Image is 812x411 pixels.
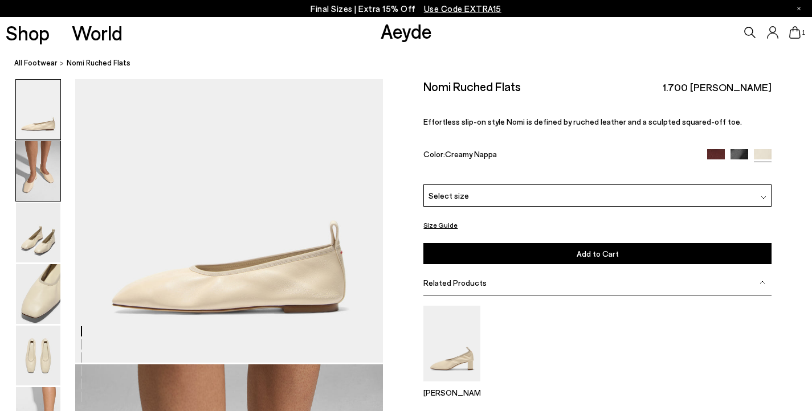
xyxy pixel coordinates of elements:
p: [PERSON_NAME] [423,388,480,397]
span: Select size [429,190,469,202]
a: 1 [789,26,801,39]
h2: Nomi Ruched Flats [423,79,521,93]
a: All Footwear [14,57,58,69]
span: 1 [801,30,806,36]
a: Shop [6,23,50,43]
img: Nomi Ruched Flats - Image 1 [16,80,60,139]
span: Add to Cart [577,249,619,258]
img: Nomi Ruched Flats - Image 2 [16,141,60,201]
button: Size Guide [423,218,458,232]
p: Effortless slip-on style Nomi is defined by ruched leather and a sculpted squared-off toe. [423,117,771,126]
img: Nomi Ruched Flats - Image 5 [16,326,60,385]
p: Final Sizes | Extra 15% Off [311,2,501,16]
a: Aeyde [381,19,432,43]
a: Narissa Ruched Pumps [PERSON_NAME] [423,373,480,397]
span: Creamy Nappa [445,149,497,159]
button: Add to Cart [423,243,771,264]
div: Color: [423,149,696,162]
span: Navigate to /collections/ss25-final-sizes [424,3,501,14]
a: World [72,23,123,43]
img: svg%3E [760,280,765,285]
img: Nomi Ruched Flats - Image 4 [16,264,60,324]
span: 1.700 [PERSON_NAME] [663,80,772,94]
nav: breadcrumb [14,48,812,79]
img: Narissa Ruched Pumps [423,306,480,381]
img: svg%3E [761,195,766,200]
img: Nomi Ruched Flats - Image 3 [16,203,60,262]
span: Nomi Ruched Flats [67,57,130,69]
span: Related Products [423,278,487,287]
